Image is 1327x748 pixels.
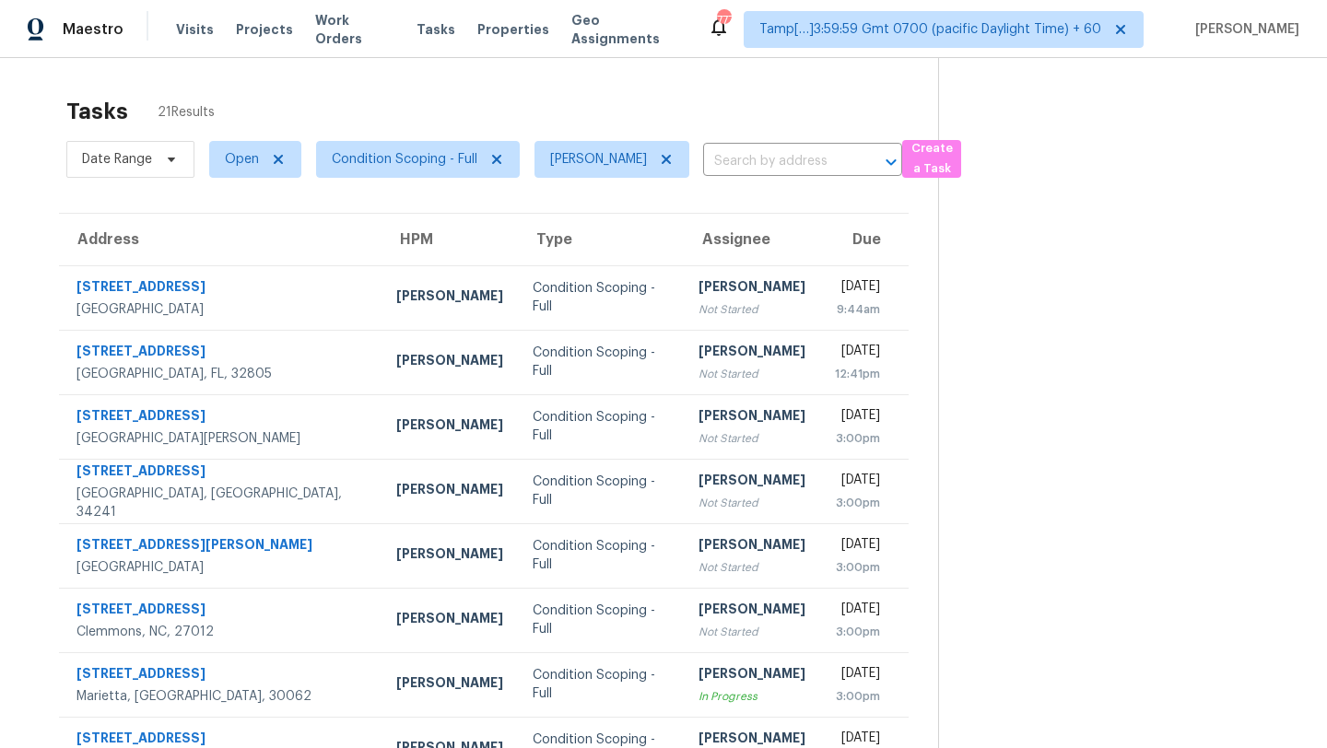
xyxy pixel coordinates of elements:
[63,20,123,39] span: Maestro
[396,544,503,567] div: [PERSON_NAME]
[699,277,805,300] div: [PERSON_NAME]
[533,537,669,574] div: Condition Scoping - Full
[76,535,367,558] div: [STREET_ADDRESS][PERSON_NAME]
[76,687,367,706] div: Marietta, [GEOGRAPHIC_DATA], 30062
[176,20,214,39] span: Visits
[225,150,259,169] span: Open
[76,664,367,687] div: [STREET_ADDRESS]
[236,20,293,39] span: Projects
[699,365,805,383] div: Not Started
[699,687,805,706] div: In Progress
[699,406,805,429] div: [PERSON_NAME]
[76,277,367,300] div: [STREET_ADDRESS]
[699,623,805,641] div: Not Started
[76,462,367,485] div: [STREET_ADDRESS]
[911,138,952,181] span: Create a Task
[550,150,647,169] span: [PERSON_NAME]
[533,473,669,509] div: Condition Scoping - Full
[396,286,503,310] div: [PERSON_NAME]
[699,600,805,623] div: [PERSON_NAME]
[835,623,880,641] div: 3:00pm
[699,471,805,494] div: [PERSON_NAME]
[835,471,880,494] div: [DATE]
[684,214,820,265] th: Assignee
[533,602,669,638] div: Condition Scoping - Full
[76,485,367,521] div: [GEOGRAPHIC_DATA], [GEOGRAPHIC_DATA], 34241
[835,406,880,429] div: [DATE]
[902,140,961,178] button: Create a Task
[571,11,686,48] span: Geo Assignments
[703,147,851,176] input: Search by address
[1188,20,1299,39] span: [PERSON_NAME]
[835,277,880,300] div: [DATE]
[396,415,503,438] div: [PERSON_NAME]
[76,558,367,577] div: [GEOGRAPHIC_DATA]
[518,214,684,265] th: Type
[59,214,382,265] th: Address
[835,687,880,706] div: 3:00pm
[878,149,904,175] button: Open
[835,664,880,687] div: [DATE]
[835,429,880,448] div: 3:00pm
[835,300,880,319] div: 9:44am
[76,623,367,641] div: Clemmons, NC, 27012
[82,150,152,169] span: Date Range
[533,279,669,316] div: Condition Scoping - Full
[315,11,394,48] span: Work Orders
[382,214,518,265] th: HPM
[820,214,909,265] th: Due
[76,600,367,623] div: [STREET_ADDRESS]
[699,494,805,512] div: Not Started
[699,535,805,558] div: [PERSON_NAME]
[533,344,669,380] div: Condition Scoping - Full
[76,429,367,448] div: [GEOGRAPHIC_DATA][PERSON_NAME]
[835,365,880,383] div: 12:41pm
[396,351,503,374] div: [PERSON_NAME]
[835,494,880,512] div: 3:00pm
[533,408,669,445] div: Condition Scoping - Full
[699,429,805,448] div: Not Started
[76,342,367,365] div: [STREET_ADDRESS]
[396,480,503,503] div: [PERSON_NAME]
[76,300,367,319] div: [GEOGRAPHIC_DATA]
[835,342,880,365] div: [DATE]
[533,666,669,703] div: Condition Scoping - Full
[332,150,477,169] span: Condition Scoping - Full
[835,558,880,577] div: 3:00pm
[759,20,1101,39] span: Tamp[…]3:59:59 Gmt 0700 (pacific Daylight Time) + 60
[66,102,128,121] h2: Tasks
[417,23,455,36] span: Tasks
[76,365,367,383] div: [GEOGRAPHIC_DATA], FL, 32805
[396,609,503,632] div: [PERSON_NAME]
[477,20,549,39] span: Properties
[699,300,805,319] div: Not Started
[699,342,805,365] div: [PERSON_NAME]
[396,673,503,696] div: [PERSON_NAME]
[699,558,805,577] div: Not Started
[158,103,215,122] span: 21 Results
[835,600,880,623] div: [DATE]
[717,11,730,29] div: 777
[76,406,367,429] div: [STREET_ADDRESS]
[835,535,880,558] div: [DATE]
[699,664,805,687] div: [PERSON_NAME]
